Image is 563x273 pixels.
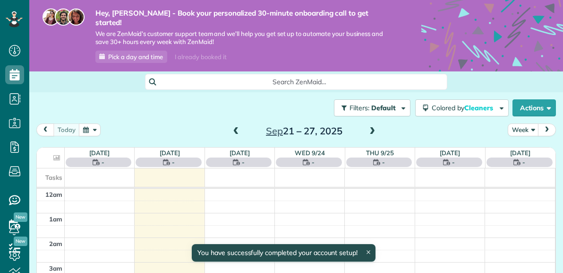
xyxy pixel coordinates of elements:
[522,158,525,167] span: -
[192,244,375,262] div: You have successfully completed your account setup!
[366,149,394,157] a: Thu 9/25
[295,149,325,157] a: Wed 9/24
[55,9,72,26] img: jorge-587dff0eeaa6aab1f244e6dc62b8924c3b6ad411094392a53c71c6c4a576187d.jpg
[95,51,167,63] a: Pick a day and time
[108,53,163,61] span: Pick a day and time
[14,212,27,222] span: New
[508,123,539,136] button: Week
[510,149,530,157] a: [DATE]
[334,99,410,116] button: Filters: Default
[49,264,62,272] span: 3am
[95,30,393,46] span: We are ZenMaid’s customer support team and we’ll help you get set up to automate your business an...
[440,149,460,157] a: [DATE]
[230,149,250,157] a: [DATE]
[432,104,496,112] span: Colored by
[266,125,283,137] span: Sep
[350,104,369,112] span: Filters:
[95,9,393,27] strong: Hey, [PERSON_NAME] - Book your personalized 30-minute onboarding call to get started!
[245,126,363,136] h2: 21 – 27, 2025
[45,191,62,198] span: 12am
[464,104,495,112] span: Cleaners
[49,215,62,223] span: 1am
[102,158,104,167] span: -
[169,51,232,63] div: I already booked it
[371,104,396,112] span: Default
[172,158,175,167] span: -
[68,9,85,26] img: michelle-19f622bdf1676172e81f8f8fba1fb50e276960ebfe0243fe18214015130c80e4.jpg
[452,158,455,167] span: -
[242,158,245,167] span: -
[89,149,110,157] a: [DATE]
[45,174,62,181] span: Tasks
[329,99,410,116] a: Filters: Default
[49,240,62,247] span: 2am
[382,158,385,167] span: -
[53,123,80,136] button: today
[43,9,60,26] img: maria-72a9807cf96188c08ef61303f053569d2e2a8a1cde33d635c8a3ac13582a053d.jpg
[538,123,556,136] button: next
[312,158,315,167] span: -
[160,149,180,157] a: [DATE]
[415,99,509,116] button: Colored byCleaners
[36,123,54,136] button: prev
[512,99,556,116] button: Actions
